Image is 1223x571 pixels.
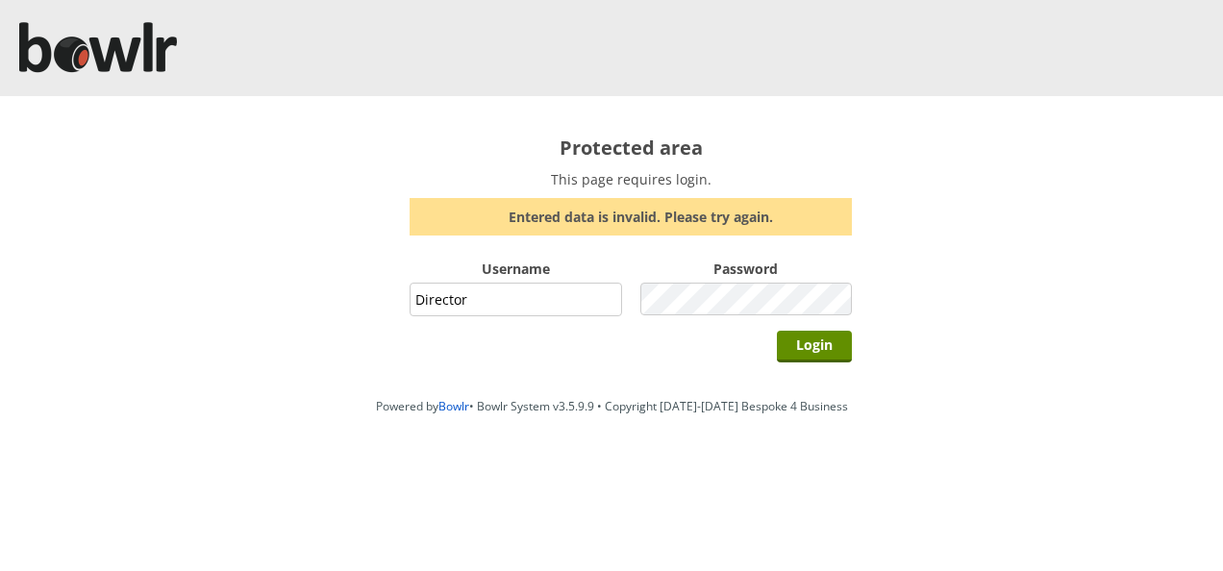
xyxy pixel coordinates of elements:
a: Bowlr [438,398,469,414]
input: Login [777,331,852,362]
span: Powered by • Bowlr System v3.5.9.9 • Copyright [DATE]-[DATE] Bespoke 4 Business [376,398,848,414]
label: Username [410,260,622,278]
div: Entered data is invalid. Please try again. [410,198,852,236]
label: Password [639,260,852,278]
p: This page requires login. [410,170,852,188]
h2: Protected area [410,135,852,161]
